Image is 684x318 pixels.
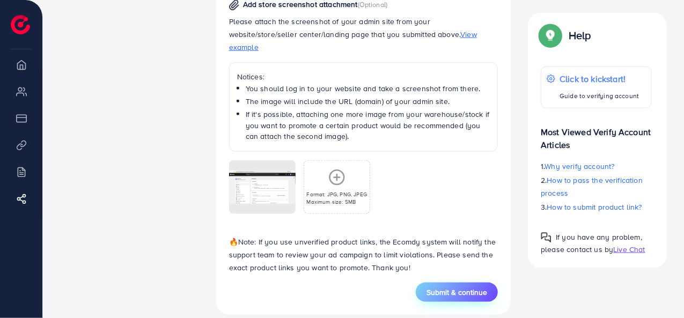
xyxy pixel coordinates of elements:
[541,117,652,151] p: Most Viewed Verify Account Articles
[229,171,296,204] img: img uploaded
[541,175,643,198] span: How to pass the verification process
[569,29,591,42] p: Help
[541,232,551,243] img: Popup guide
[229,15,498,54] p: Please attach the screenshot of your admin site from your website/store/seller center/landing pag...
[229,235,498,274] p: Note: If you use unverified product links, the Ecomdy system will notify the support team to revi...
[541,160,652,173] p: 1.
[547,202,642,212] span: How to submit product link?
[541,26,560,45] img: Popup guide
[237,70,490,83] p: Notices:
[545,161,615,172] span: Why verify account?
[307,198,367,205] p: Maximum size: 5MB
[246,96,490,107] li: The image will include the URL (domain) of your admin site.
[307,190,367,198] p: Format: JPG, PNG, JPEG
[416,283,498,302] button: Submit & continue
[560,90,639,102] p: Guide to verifying account
[541,174,652,199] p: 2.
[560,72,639,85] p: Click to kickstart!
[613,244,645,255] span: Live Chat
[229,236,238,247] span: 🔥
[229,29,477,53] span: View example
[638,270,676,310] iframe: Chat
[246,83,490,94] li: You should log in to your website and take a screenshot from there.
[11,15,30,34] img: logo
[426,287,487,298] span: Submit & continue
[246,109,490,142] li: If it's possible, attaching one more image from your warehouse/stock if you want to promote a cer...
[541,232,642,255] span: If you have any problem, please contact us by
[541,201,652,213] p: 3.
